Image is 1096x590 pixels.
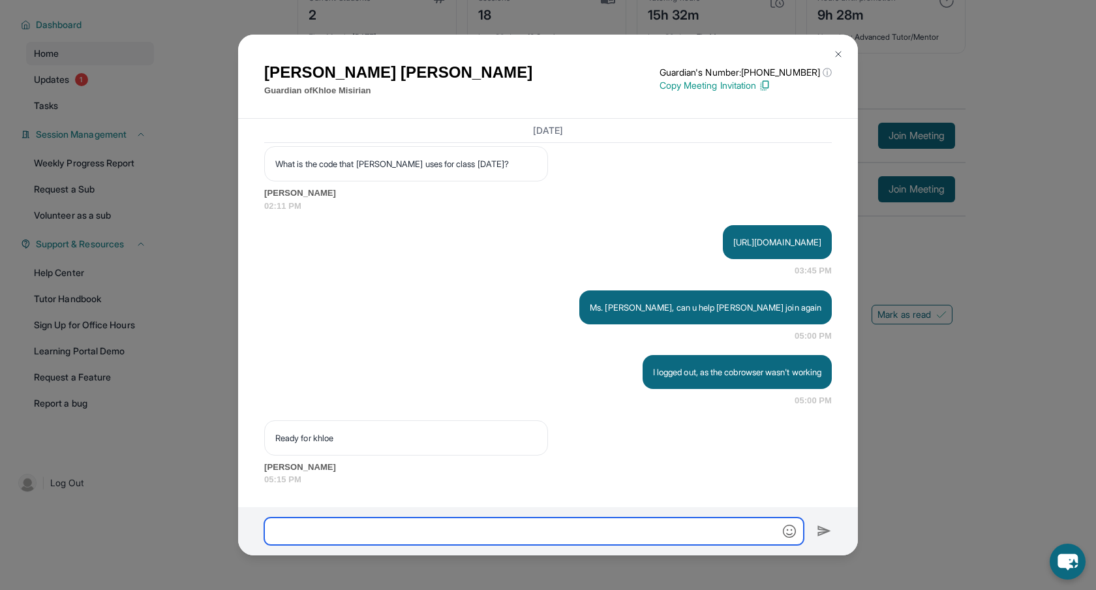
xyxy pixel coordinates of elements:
p: Ms. [PERSON_NAME], can u help [PERSON_NAME] join again [590,301,821,314]
span: [PERSON_NAME] [264,187,832,200]
span: 05:00 PM [795,330,832,343]
span: 05:00 PM [795,394,832,407]
span: ⓘ [823,66,832,79]
img: Send icon [817,523,832,539]
p: Ready for khloe [275,431,537,444]
span: 02:11 PM [264,200,832,213]
p: Copy Meeting Invitation [660,79,832,92]
p: Guardian of Khloe Misirian [264,84,532,97]
h3: [DATE] [264,124,832,137]
span: 05:15 PM [264,473,832,486]
img: Close Icon [833,49,844,59]
button: chat-button [1050,544,1086,580]
p: Guardian's Number: [PHONE_NUMBER] [660,66,832,79]
img: Copy Icon [759,80,770,91]
h1: [PERSON_NAME] [PERSON_NAME] [264,61,532,84]
p: What is the code that [PERSON_NAME] uses for class [DATE]? [275,157,537,170]
span: 03:45 PM [795,264,832,277]
p: [URL][DOMAIN_NAME] [733,236,821,249]
p: I logged out, as the cobrowser wasn't working [653,365,821,379]
span: [PERSON_NAME] [264,461,832,474]
img: Emoji [783,525,796,538]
